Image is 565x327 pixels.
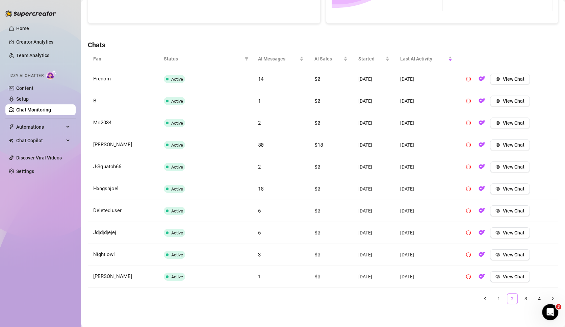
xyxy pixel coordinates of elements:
button: View Chat [490,249,530,260]
img: OF [479,273,485,280]
span: Active [171,252,183,257]
td: [DATE] [353,68,395,90]
iframe: Intercom live chat [542,304,558,320]
span: AI Messages [258,55,298,62]
td: [DATE] [395,112,458,134]
button: View Chat [490,96,530,106]
li: 1 [493,293,504,304]
span: $0 [314,185,320,192]
li: Next Page [547,293,558,304]
button: OF [477,183,487,194]
button: OF [477,227,487,238]
td: [DATE] [353,266,395,288]
span: $0 [314,229,320,236]
button: View Chat [490,74,530,84]
td: [DATE] [353,134,395,156]
td: [DATE] [353,200,395,222]
a: Creator Analytics [16,36,70,47]
span: pause-circle [466,165,471,169]
button: View Chat [490,118,530,128]
img: OF [479,97,485,104]
span: $0 [314,75,320,82]
span: 2 [258,163,261,170]
span: pause-circle [466,77,471,81]
button: OF [477,74,487,84]
span: pause-circle [466,252,471,257]
span: Active [171,121,183,126]
span: Automations [16,122,64,132]
span: 14 [258,75,264,82]
span: View Chat [503,230,524,235]
img: OF [479,119,485,126]
img: OF [479,141,485,148]
td: [DATE] [395,200,458,222]
img: Chat Copilot [9,138,13,143]
img: OF [479,163,485,170]
span: J-Squatch66 [93,163,121,170]
span: Active [171,208,183,213]
img: OF [479,75,485,82]
td: [DATE] [395,156,458,178]
span: Active [171,165,183,170]
td: [DATE] [395,222,458,244]
th: Fan [88,50,158,68]
span: [PERSON_NAME] [93,273,132,279]
span: [PERSON_NAME] [93,142,132,148]
a: Discover Viral Videos [16,155,62,160]
img: OF [479,229,485,236]
button: View Chat [490,140,530,150]
span: Active [171,186,183,192]
td: [DATE] [395,68,458,90]
span: 3 [556,304,561,309]
span: View Chat [503,164,524,170]
td: [DATE] [353,178,395,200]
button: View Chat [490,227,530,238]
span: Last AI Activity [400,55,447,62]
span: Jdjdjdjejej [93,229,116,235]
button: right [547,293,558,304]
a: Home [16,26,29,31]
span: eye [495,165,500,169]
span: View Chat [503,274,524,279]
span: Active [171,230,183,235]
span: AI Sales [314,55,342,62]
span: pause-circle [466,121,471,125]
span: Active [171,274,183,279]
a: OF [477,231,487,237]
a: OF [477,275,487,281]
span: eye [495,252,500,257]
span: B [93,98,96,104]
span: Active [171,99,183,104]
button: OF [477,118,487,128]
span: pause-circle [466,99,471,103]
span: View Chat [503,208,524,213]
td: [DATE] [395,266,458,288]
a: 4 [534,294,544,304]
td: [DATE] [353,222,395,244]
a: Settings [16,169,34,174]
span: Mo2034 [93,120,111,126]
th: AI Messages [253,50,309,68]
a: Team Analytics [16,53,49,58]
li: 2 [507,293,518,304]
span: Active [171,77,183,82]
span: View Chat [503,76,524,82]
span: Hxngshjoel [93,185,119,192]
a: OF [477,166,487,171]
th: Started [353,50,395,68]
a: Content [16,85,33,91]
span: 80 [258,141,264,148]
li: 3 [520,293,531,304]
li: Previous Page [480,293,491,304]
span: pause-circle [466,143,471,147]
a: OF [477,144,487,149]
span: right [551,296,555,300]
span: Deleted user [93,207,122,213]
a: OF [477,122,487,127]
img: OF [479,251,485,258]
td: [DATE] [395,244,458,266]
img: logo-BBDzfeDw.svg [5,10,56,17]
button: OF [477,140,487,150]
span: 6 [258,207,261,214]
span: $0 [314,251,320,258]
